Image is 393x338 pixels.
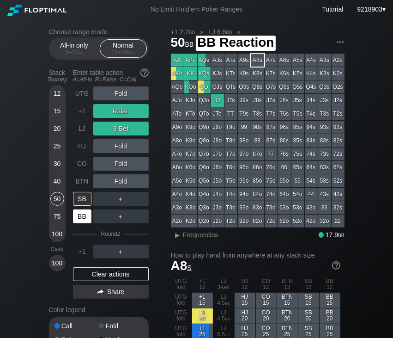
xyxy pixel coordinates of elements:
[211,107,224,120] div: JTo
[235,293,255,308] div: HJ 15
[213,277,234,292] div: LJ 3-bet
[45,65,69,86] div: Stack
[192,308,213,324] div: +1 20
[251,188,264,201] div: 84o
[171,215,184,227] div: A2o
[50,209,64,223] div: 75
[198,67,211,80] div: KQs
[73,86,91,100] div: UTG
[73,76,149,83] div: A=All-in R=Raise C=Call
[192,293,213,308] div: +1 15
[305,188,318,201] div: 44
[137,6,256,15] div: No Limit Hold’em Poker Ranges
[305,121,318,134] div: 94s
[235,308,255,324] div: HJ 20
[93,245,149,258] div: ＋
[225,315,230,322] span: bb
[265,134,278,147] div: 87s
[102,40,145,57] div: Normal
[93,192,149,206] div: ＋
[171,147,184,160] div: A7o
[238,215,251,227] div: 92o
[50,157,64,171] div: 30
[224,201,237,214] div: T3o
[355,4,387,14] div: ▾
[277,277,298,292] div: BTN 12
[251,134,264,147] div: 88
[54,323,99,329] div: Call
[318,188,331,201] div: 43s
[265,215,278,227] div: 72o
[318,121,331,134] div: 93s
[226,28,232,36] span: bb
[224,107,237,120] div: TT
[50,192,64,206] div: 50
[130,49,135,55] span: bb
[50,227,64,241] div: 100
[198,121,211,134] div: Q9o
[211,121,224,134] div: J9o
[251,121,264,134] div: 98s
[55,49,94,55] div: 5 – 12
[211,161,224,174] div: J6o
[278,121,291,134] div: 96s
[291,80,304,93] div: Q5s
[265,161,278,174] div: 76o
[238,94,251,107] div: J9s
[251,174,264,187] div: 85o
[50,122,64,135] div: 20
[171,94,184,107] div: AJo
[291,94,304,107] div: J5s
[49,28,149,36] h2: Choose range mode
[225,300,230,306] span: bb
[305,80,318,93] div: Q4s
[225,331,230,338] span: bb
[251,94,264,107] div: J8s
[335,37,345,47] img: ellipsis.fd386fe8.svg
[171,252,340,259] h2: How to play hand from anywhere at any stack size
[265,80,278,93] div: Q7s
[73,245,91,258] div: +1
[211,147,224,160] div: J7o
[93,174,149,188] div: Fold
[211,215,224,227] div: J2o
[265,67,278,80] div: K7s
[305,161,318,174] div: 64s
[238,107,251,120] div: T9s
[278,147,291,160] div: 76s
[322,6,343,13] a: Tutorial
[139,68,150,78] img: help.32db89a4.svg
[265,107,278,120] div: T7s
[224,215,237,227] div: T2o
[291,215,304,227] div: 52o
[332,54,345,67] div: A2s
[73,267,149,281] div: Clear actions
[291,121,304,134] div: 95s
[50,174,64,188] div: 40
[251,67,264,80] div: K8s
[224,67,237,80] div: KTs
[332,147,345,160] div: 72s
[184,80,197,93] div: KQo
[238,188,251,201] div: 94o
[291,107,304,120] div: T5s
[198,147,211,160] div: Q7o
[318,67,331,80] div: K3s
[171,308,192,324] div: UTG fold
[207,28,234,36] span: LJ 6.6
[338,231,344,239] span: bb
[187,262,191,272] span: s
[318,80,331,93] div: Q3s
[251,147,264,160] div: 87o
[305,147,318,160] div: 74s
[332,215,345,227] div: 22
[171,107,184,120] div: ATo
[318,94,331,107] div: J3s
[318,147,331,160] div: 73s
[278,188,291,201] div: 64o
[171,174,184,187] div: A5o
[93,157,149,171] div: Fold
[184,107,197,120] div: KTo
[73,285,149,299] div: Share
[213,308,234,324] div: LJ 4.5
